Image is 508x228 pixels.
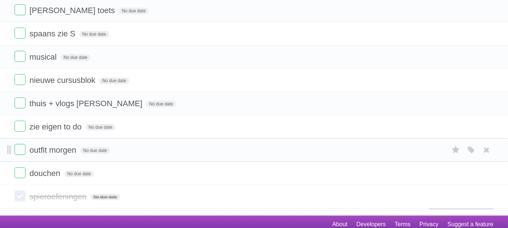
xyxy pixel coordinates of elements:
[15,28,25,39] label: Done
[29,52,59,61] span: musical
[15,167,25,178] label: Done
[61,54,90,61] span: No due date
[15,51,25,62] label: Done
[146,101,176,107] span: No due date
[15,121,25,132] label: Done
[15,97,25,108] label: Done
[99,77,129,84] span: No due date
[15,74,25,85] label: Done
[15,4,25,15] label: Done
[119,8,148,14] span: No due date
[29,29,77,38] span: spaans zie S
[64,171,94,177] span: No due date
[29,99,144,108] span: thuis + vlogs [PERSON_NAME]
[91,194,120,200] span: No due date
[29,169,62,178] span: douchen
[15,144,25,155] label: Done
[80,147,110,154] span: No due date
[29,192,88,201] span: spieroefeningen
[29,145,78,155] span: outfit morgen
[29,6,117,15] span: [PERSON_NAME] toets
[449,144,463,156] label: Star task
[15,191,25,201] label: Done
[29,76,97,85] span: nieuwe cursusblok
[86,124,115,131] span: No due date
[79,31,109,37] span: No due date
[29,122,83,131] span: zie eigen to do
